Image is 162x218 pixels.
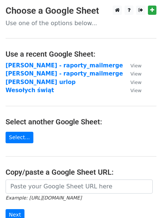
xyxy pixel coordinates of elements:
a: View [123,62,142,69]
input: Paste your Google Sheet URL here [6,180,153,194]
small: Example: [URL][DOMAIN_NAME] [6,195,82,201]
a: [PERSON_NAME] urlop [6,79,76,85]
iframe: Chat Widget [125,182,162,218]
a: View [123,87,142,94]
h4: Use a recent Google Sheet: [6,50,156,58]
h3: Choose a Google Sheet [6,6,156,16]
h4: Copy/paste a Google Sheet URL: [6,168,156,177]
a: Select... [6,132,33,143]
a: View [123,70,142,77]
a: View [123,79,142,85]
a: [PERSON_NAME] - raporty_mailmerge [6,62,123,69]
small: View [130,71,142,77]
a: Wesołych świąt [6,87,54,94]
small: View [130,88,142,93]
h4: Select another Google Sheet: [6,117,156,126]
small: View [130,80,142,85]
small: View [130,63,142,68]
p: Use one of the options below... [6,19,156,27]
a: [PERSON_NAME] - raporty_mailmerge [6,70,123,77]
